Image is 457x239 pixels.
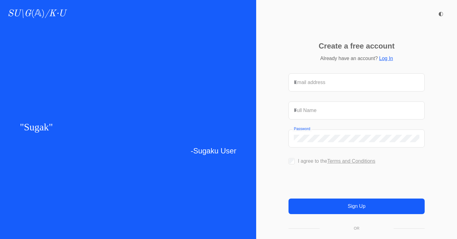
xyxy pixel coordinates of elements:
a: SU\G(𝔸)/K·U [7,8,66,19]
span: Already have an account? [320,56,378,61]
span: Sugak [24,121,49,133]
button: Sign Up [289,199,425,214]
p: Create a free account [319,42,395,50]
i: /K·U [45,9,66,18]
a: Terms and Conditions [327,158,375,164]
p: OR [354,227,359,230]
button: ◐ [435,7,447,20]
label: I agree to the [298,158,375,164]
span: ◐ [438,11,443,16]
p: " " [20,119,236,135]
p: -Sugaku User [20,145,236,157]
a: Log In [379,56,393,61]
i: SU\G [7,9,31,18]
